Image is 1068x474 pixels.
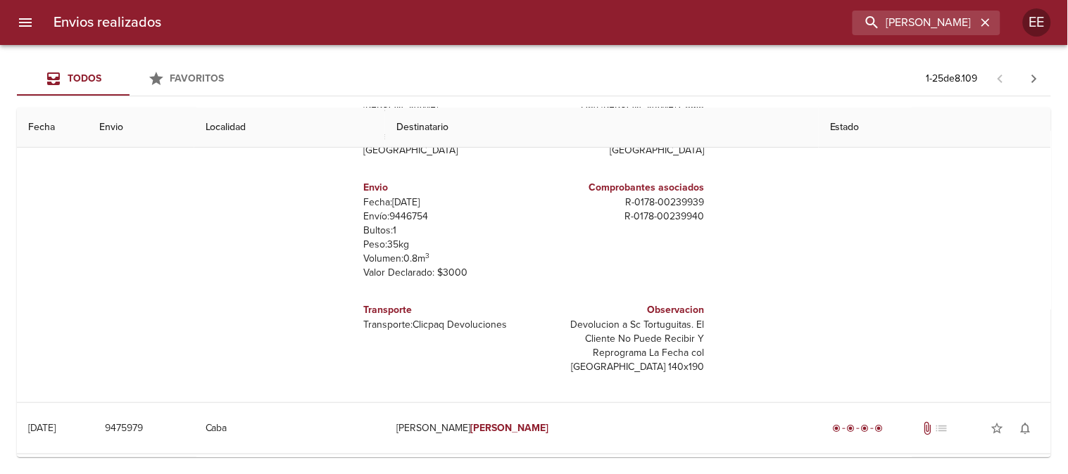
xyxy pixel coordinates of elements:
[830,421,886,435] div: Entregado
[426,251,430,260] sup: 3
[935,421,949,435] span: No tiene pedido asociado
[28,422,56,434] div: [DATE]
[853,11,976,35] input: buscar
[1019,421,1033,435] span: notifications_none
[17,62,242,96] div: Tabs Envios
[194,403,385,454] td: Caba
[364,143,529,158] p: [GEOGRAPHIC_DATA]
[471,422,549,434] em: [PERSON_NAME]
[364,302,529,318] h6: Transporte
[364,318,529,332] p: Transporte: Clicpaq Devoluciones
[105,420,143,437] span: 9475979
[385,403,819,454] td: [PERSON_NAME]
[861,424,869,433] span: radio_button_checked
[540,318,705,374] p: Devolucion a Sc Tortuguitas. El Cliente No Puede Recibir Y Reprograma La Fecha col [GEOGRAPHIC_DA...
[364,252,529,266] p: Volumen: 0.8 m
[540,143,705,158] p: [GEOGRAPHIC_DATA]
[540,180,705,196] h6: Comprobantes asociados
[819,108,1051,148] th: Estado
[170,72,225,84] span: Favoritos
[8,6,42,39] button: menu
[991,421,1005,435] span: star_border
[88,108,194,148] th: Envio
[17,108,88,148] th: Fecha
[364,238,529,252] p: Peso: 35 kg
[54,11,161,34] h6: Envios realizados
[364,210,529,224] p: Envío: 9446754
[875,424,884,433] span: radio_button_checked
[540,210,705,224] p: R - 0178 - 00239940
[68,72,101,84] span: Todos
[1023,8,1051,37] div: Abrir información de usuario
[364,224,529,238] p: Bultos: 1
[847,424,855,433] span: radio_button_checked
[364,266,529,280] p: Valor Declarado: $ 3000
[540,196,705,210] p: R - 0178 - 00239939
[540,302,705,318] h6: Observacion
[364,180,529,196] h6: Envio
[926,72,978,86] p: 1 - 25 de 8.109
[921,421,935,435] span: Tiene documentos adjuntos
[1017,62,1051,96] span: Pagina siguiente
[984,414,1012,442] button: Agregar a favoritos
[1012,414,1040,442] button: Activar notificaciones
[364,196,529,210] p: Fecha: [DATE]
[833,424,841,433] span: radio_button_checked
[385,108,819,148] th: Destinatario
[1023,8,1051,37] div: EE
[194,108,385,148] th: Localidad
[984,71,1017,85] span: Pagina anterior
[99,416,149,442] button: 9475979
